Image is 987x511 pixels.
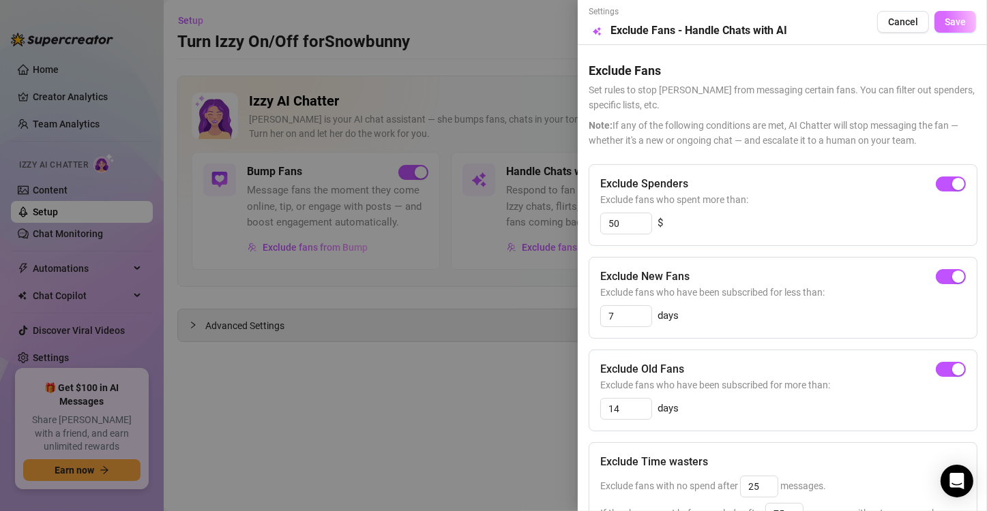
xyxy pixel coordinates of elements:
h5: Exclude Old Fans [600,361,684,377]
h5: Exclude Fans - Handle Chats with AI [610,22,787,39]
span: Set rules to stop [PERSON_NAME] from messaging certain fans. You can filter out spenders, specifi... [589,82,976,112]
span: Settings [589,5,787,18]
h5: Exclude New Fans [600,268,690,285]
h5: Exclude Time wasters [600,454,708,470]
span: Cancel [888,16,918,27]
span: Save [945,16,966,27]
h5: Exclude Fans [589,61,976,80]
button: Cancel [877,11,929,33]
span: Exclude fans with no spend after messages. [600,480,826,491]
span: Exclude fans who have been subscribed for more than: [600,377,966,392]
span: days [658,308,679,324]
span: Note: [589,120,613,131]
span: $ [658,215,663,232]
span: Exclude fans who have been subscribed for less than: [600,285,966,300]
span: If any of the following conditions are met, AI Chatter will stop messaging the fan — whether it's... [589,118,976,148]
h5: Exclude Spenders [600,176,688,192]
span: days [658,401,679,417]
button: Save [934,11,976,33]
span: Exclude fans who spent more than: [600,192,966,207]
div: Open Intercom Messenger [941,465,973,497]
